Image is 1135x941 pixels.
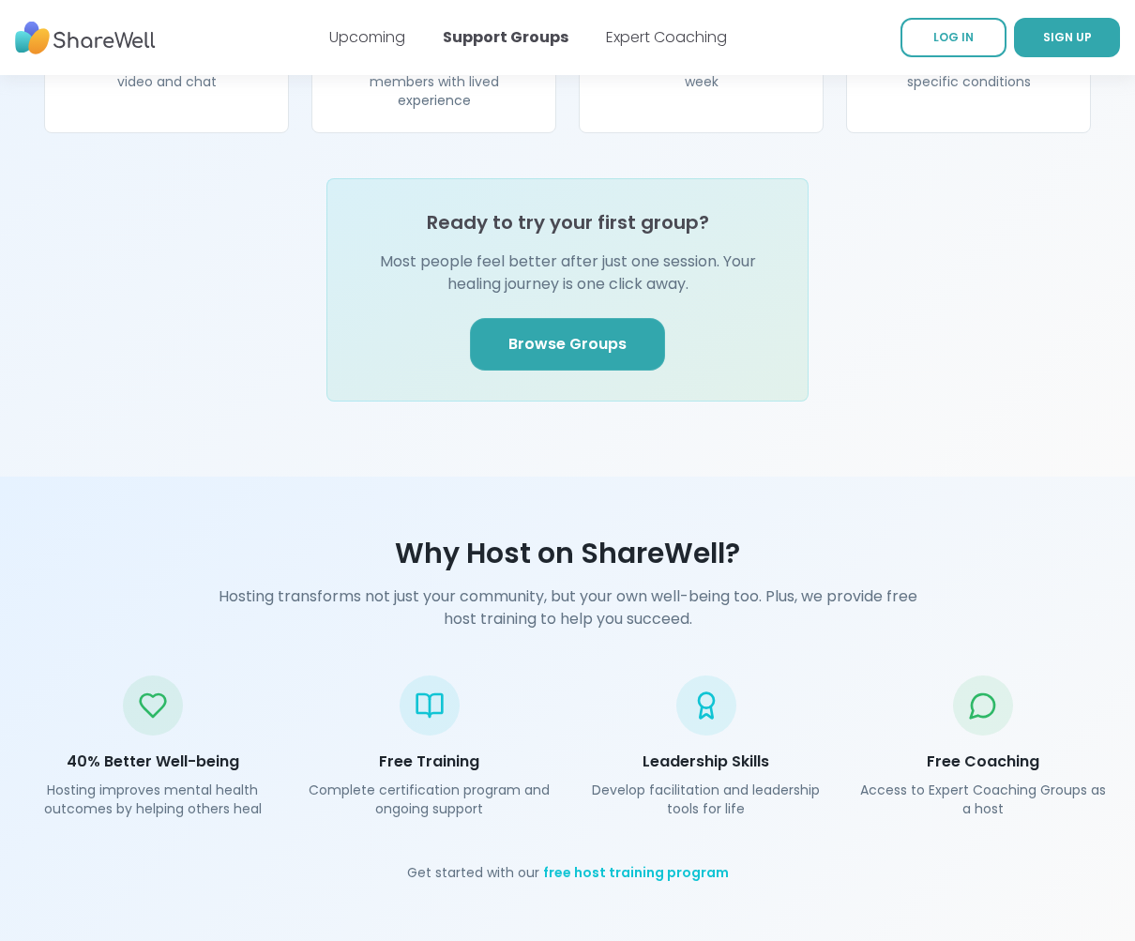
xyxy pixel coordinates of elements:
[357,250,778,296] p: Most people feel better after just one session. Your healing journey is one click away.
[1043,29,1092,45] span: SIGN UP
[606,26,727,48] a: Expert Coaching
[29,781,276,818] p: Hosting improves mental health outcomes by helping others heal
[29,751,276,773] h4: 40% Better Well-being
[29,537,1106,570] h3: Why Host on ShareWell?
[15,12,156,64] img: ShareWell Nav Logo
[443,26,568,48] a: Support Groups
[306,781,552,818] p: Complete certification program and ongoing support
[933,29,974,45] span: LOG IN
[1014,18,1120,57] a: SIGN UP
[329,26,405,48] a: Upcoming
[859,751,1106,773] h4: Free Coaching
[470,318,665,371] a: Browse Groups
[29,863,1106,882] p: Get started with our
[900,18,1006,57] a: LOG IN
[543,863,729,882] a: free host training program
[583,751,829,773] h4: Leadership Skills
[207,585,928,630] h4: Hosting transforms not just your community, but your own well-being too. Plus, we provide free ho...
[306,751,552,773] h4: Free Training
[427,209,709,235] h4: Ready to try your first group?
[859,781,1106,818] p: Access to Expert Coaching Groups as a host
[335,53,533,110] p: Hosts are community members with lived experience
[583,781,829,818] p: Develop facilitation and leadership tools for life
[508,333,627,356] span: Browse Groups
